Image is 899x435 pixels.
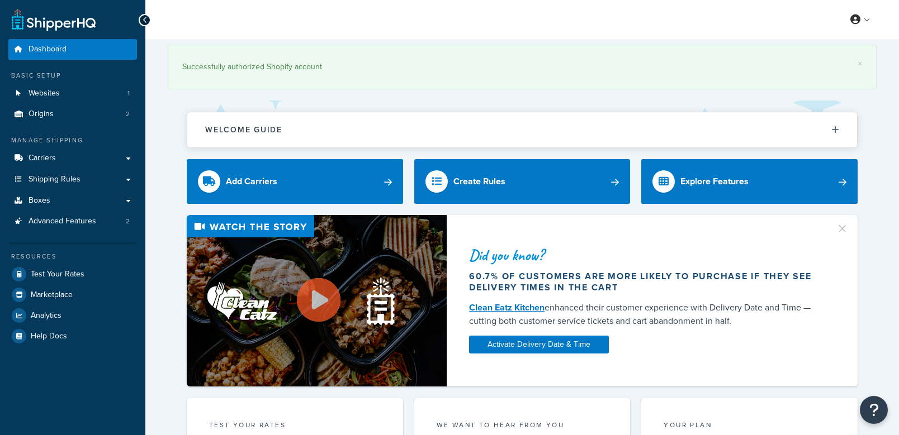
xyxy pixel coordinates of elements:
span: 2 [126,109,130,119]
p: we want to hear from you [437,420,608,430]
span: Carriers [29,154,56,163]
a: Help Docs [8,326,137,346]
span: Shipping Rules [29,175,81,184]
img: Video thumbnail [187,215,447,386]
span: Advanced Features [29,217,96,226]
a: Create Rules [414,159,631,204]
a: Explore Features [641,159,858,204]
div: 60.7% of customers are more likely to purchase if they see delivery times in the cart [469,271,822,293]
a: Test Your Rates [8,264,137,284]
span: Dashboard [29,45,67,54]
button: Welcome Guide [187,112,857,147]
span: 1 [127,89,130,98]
a: Clean Eatz Kitchen [469,301,545,314]
a: Websites1 [8,83,137,104]
div: Did you know? [469,247,822,263]
a: Add Carriers [187,159,403,204]
a: Dashboard [8,39,137,60]
div: Successfully authorized Shopify account [182,59,862,75]
a: Shipping Rules [8,169,137,190]
span: Origins [29,109,54,119]
div: Manage Shipping [8,136,137,145]
a: Boxes [8,190,137,211]
span: Boxes [29,196,50,205]
span: Help Docs [31,332,67,341]
span: Test Your Rates [31,270,84,279]
a: Origins2 [8,104,137,125]
span: Websites [29,89,60,98]
a: Advanced Features2 [8,211,137,232]
li: Origins [8,104,137,125]
div: Add Carriers [226,174,277,189]
div: Test your rates [209,420,381,433]
a: Marketplace [8,285,137,305]
span: 2 [126,217,130,226]
a: Analytics [8,305,137,326]
div: Your Plan [664,420,835,433]
a: × [858,59,862,68]
button: Open Resource Center [860,396,888,424]
div: Create Rules [453,174,505,189]
a: Activate Delivery Date & Time [469,336,609,353]
div: Resources [8,252,137,261]
h2: Welcome Guide [205,126,282,134]
li: Websites [8,83,137,104]
div: Basic Setup [8,71,137,80]
div: Explore Features [680,174,749,189]
span: Marketplace [31,290,73,300]
div: enhanced their customer experience with Delivery Date and Time — cutting both customer service ti... [469,301,822,328]
a: Carriers [8,148,137,169]
span: Analytics [31,311,61,321]
li: Advanced Features [8,211,137,232]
